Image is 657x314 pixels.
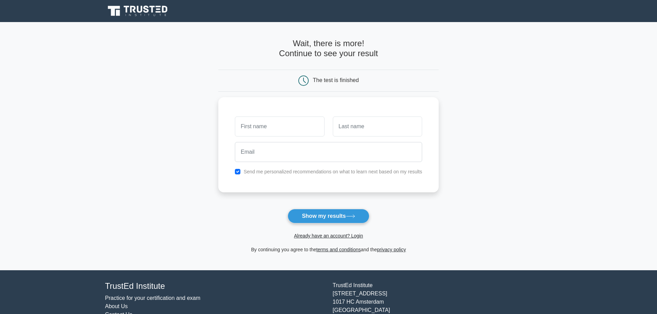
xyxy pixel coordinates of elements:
label: Send me personalized recommendations on what to learn next based on my results [243,169,422,174]
h4: TrustEd Institute [105,281,325,291]
a: Already have an account? Login [294,233,363,239]
h4: Wait, there is more! Continue to see your result [218,39,439,59]
input: Last name [333,117,422,136]
div: The test is finished [313,77,359,83]
button: Show my results [288,209,369,223]
input: First name [235,117,324,136]
div: By continuing you agree to the and the [214,245,443,254]
a: About Us [105,303,128,309]
input: Email [235,142,422,162]
a: privacy policy [377,247,406,252]
a: Practice for your certification and exam [105,295,201,301]
a: terms and conditions [316,247,361,252]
